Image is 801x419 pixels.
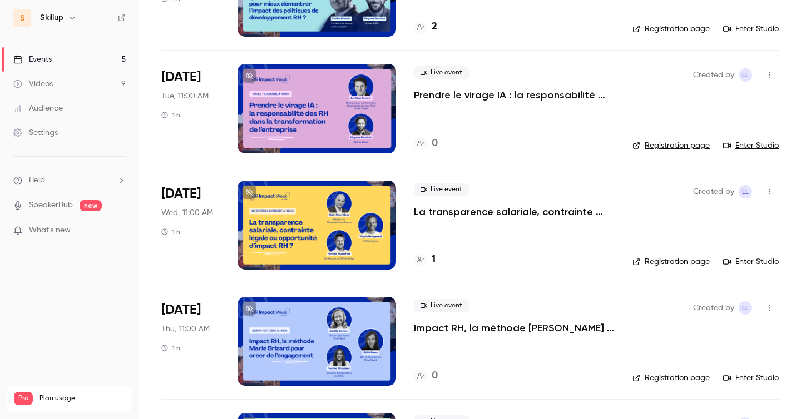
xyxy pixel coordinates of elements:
[414,299,469,312] span: Live event
[632,23,710,34] a: Registration page
[161,207,213,218] span: Wed, 11:00 AM
[161,185,201,203] span: [DATE]
[414,368,438,383] a: 0
[632,372,710,383] a: Registration page
[632,140,710,151] a: Registration page
[693,301,734,315] span: Created by
[13,103,63,114] div: Audience
[739,185,752,198] span: Louise Le Guillou
[161,343,180,352] div: 1 h
[161,227,180,236] div: 1 h
[723,256,779,267] a: Enter Studio
[39,394,125,403] span: Plan usage
[723,140,779,151] a: Enter Studio
[432,136,438,151] h4: 0
[40,12,63,23] h6: Skillup
[161,64,220,153] div: Oct 7 Tue, 11:00 AM (Europe/Paris)
[161,301,201,319] span: [DATE]
[29,174,45,186] span: Help
[80,200,102,211] span: new
[29,199,73,211] a: SpeakerHub
[432,368,438,383] h4: 0
[693,68,734,82] span: Created by
[432,252,436,267] h4: 1
[14,392,33,405] span: Pro
[742,185,749,198] span: LL
[414,19,437,34] a: 2
[414,205,615,218] a: La transparence salariale, contrainte légale ou opportunité d’impact RH ?
[13,127,58,138] div: Settings
[13,174,126,186] li: help-dropdown-opener
[693,185,734,198] span: Created by
[13,54,52,65] div: Events
[161,323,210,335] span: Thu, 11:00 AM
[739,301,752,315] span: Louise Le Guillou
[414,88,615,102] a: Prendre le virage IA : la responsabilité des RH dans la transformation de l'entreprise
[432,19,437,34] h4: 2
[742,68,749,82] span: LL
[112,226,126,236] iframe: Noticeable Trigger
[161,181,220,270] div: Oct 8 Wed, 11:00 AM (Europe/Paris)
[161,111,180,119] div: 1 h
[723,23,779,34] a: Enter Studio
[20,12,25,24] span: S
[414,252,436,267] a: 1
[414,136,438,151] a: 0
[13,78,53,89] div: Videos
[723,372,779,383] a: Enter Studio
[414,183,469,196] span: Live event
[414,321,615,335] a: Impact RH, la méthode [PERSON_NAME] pour créer de l’engagement
[739,68,752,82] span: Louise Le Guillou
[414,66,469,79] span: Live event
[29,225,71,236] span: What's new
[161,68,201,86] span: [DATE]
[742,301,749,315] span: LL
[161,297,220,386] div: Oct 9 Thu, 11:00 AM (Europe/Paris)
[161,91,209,102] span: Tue, 11:00 AM
[632,256,710,267] a: Registration page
